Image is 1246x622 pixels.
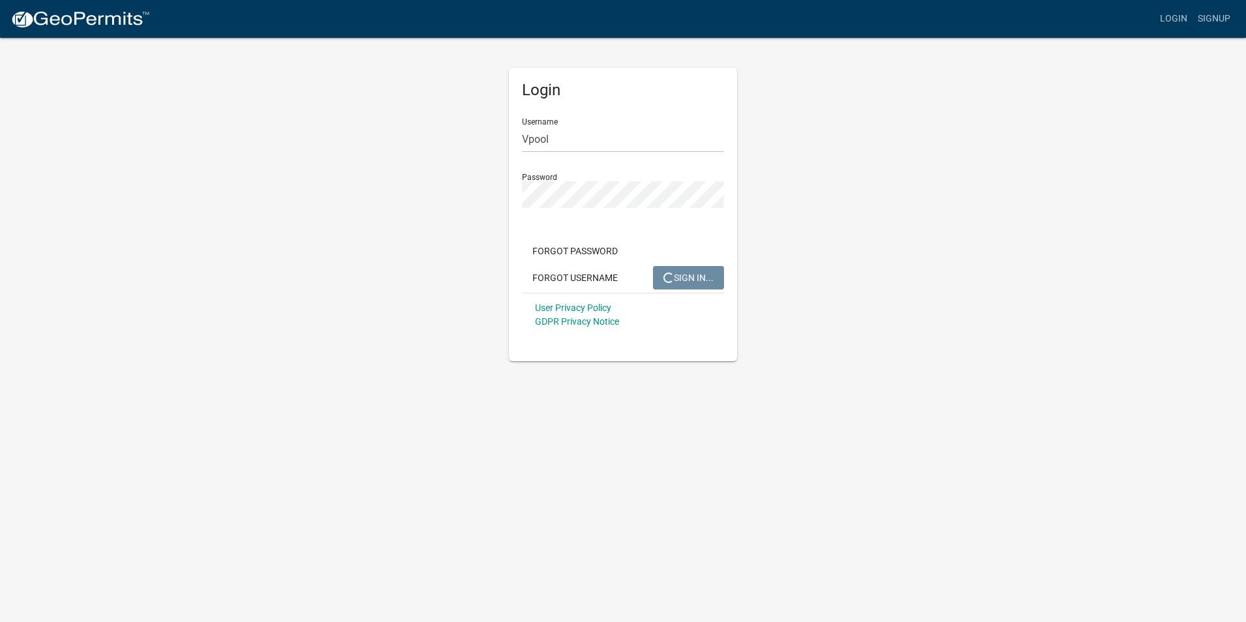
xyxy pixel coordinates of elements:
button: Forgot Password [522,239,628,263]
button: Forgot Username [522,266,628,289]
span: SIGN IN... [663,272,714,282]
button: SIGN IN... [653,266,724,289]
a: Signup [1193,7,1236,31]
a: GDPR Privacy Notice [535,316,619,327]
h5: Login [522,81,724,100]
a: Login [1155,7,1193,31]
a: User Privacy Policy [535,303,611,313]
